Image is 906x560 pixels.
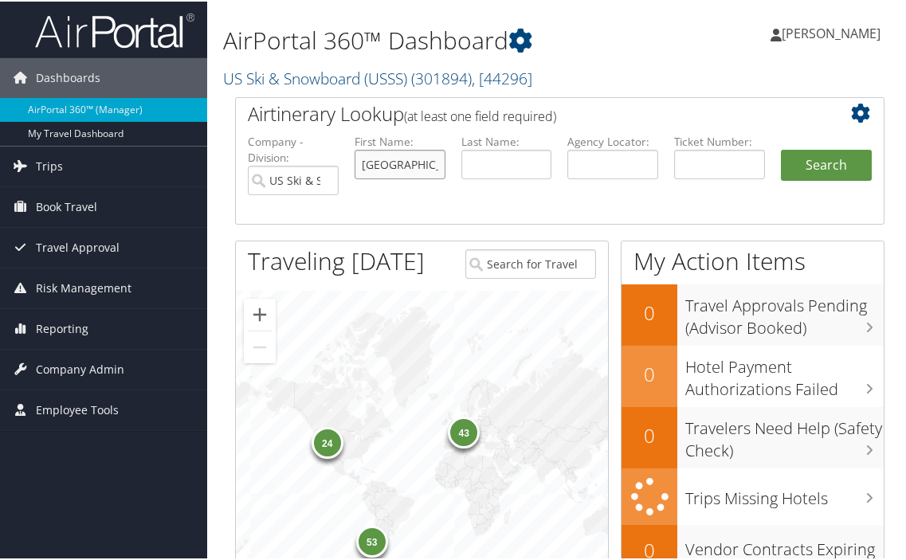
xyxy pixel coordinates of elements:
[782,23,881,41] span: [PERSON_NAME]
[622,467,884,523] a: Trips Missing Hotels
[685,285,884,338] h3: Travel Approvals Pending (Advisor Booked)
[685,347,884,399] h3: Hotel Payment Authorizations Failed
[622,243,884,276] h1: My Action Items
[685,408,884,460] h3: Travelers Need Help (Safety Check)
[223,22,672,56] h1: AirPortal 360™ Dashboard
[248,99,818,126] h2: Airtinerary Lookup
[36,307,88,347] span: Reporting
[622,283,884,344] a: 0Travel Approvals Pending (Advisor Booked)
[448,415,480,447] div: 43
[472,66,532,88] span: , [ 44296 ]
[674,132,765,148] label: Ticket Number:
[311,425,343,457] div: 24
[622,344,884,405] a: 0Hotel Payment Authorizations Failed
[244,330,276,362] button: Zoom out
[355,524,387,556] div: 53
[248,132,339,165] label: Company - Division:
[622,405,884,467] a: 0Travelers Need Help (Safety Check)
[36,389,119,429] span: Employee Tools
[404,106,556,123] span: (at least one field required)
[781,148,872,180] button: Search
[685,529,884,559] h3: Vendor Contracts Expiring
[622,359,677,386] h2: 0
[622,298,677,325] h2: 0
[411,66,472,88] span: ( 301894 )
[685,478,884,508] h3: Trips Missing Hotels
[461,132,552,148] label: Last Name:
[622,421,677,448] h2: 0
[36,145,63,185] span: Trips
[465,248,597,277] input: Search for Traveler
[36,57,100,96] span: Dashboards
[36,226,120,266] span: Travel Approval
[244,297,276,329] button: Zoom in
[223,66,532,88] a: US Ski & Snowboard (USSS)
[35,10,194,48] img: airportal-logo.png
[248,243,425,276] h1: Traveling [DATE]
[36,186,97,225] span: Book Travel
[771,8,896,56] a: [PERSON_NAME]
[355,132,445,148] label: First Name:
[36,348,124,388] span: Company Admin
[567,132,658,148] label: Agency Locator:
[36,267,131,307] span: Risk Management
